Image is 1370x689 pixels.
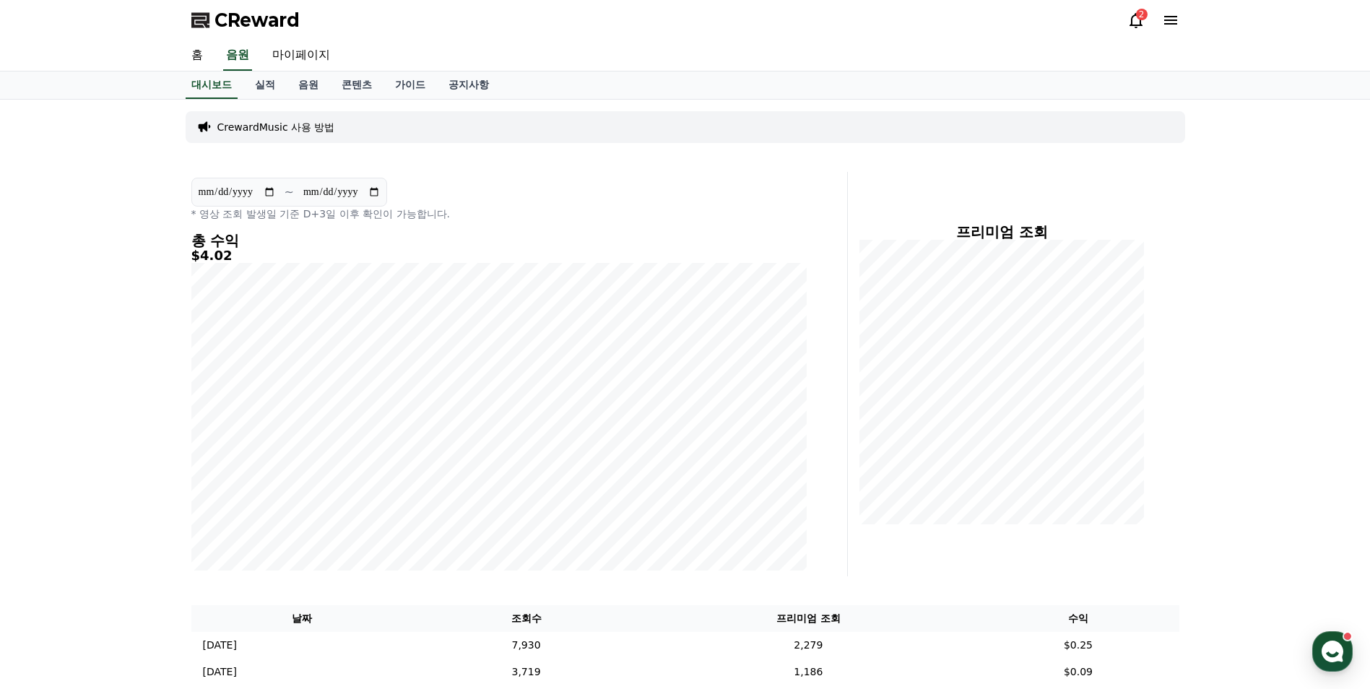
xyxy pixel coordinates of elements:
[223,480,240,491] span: 설정
[223,40,252,71] a: 음원
[214,9,300,32] span: CReward
[413,659,640,685] td: 3,719
[330,71,383,99] a: 콘텐츠
[191,248,807,263] h5: $4.02
[977,605,1179,632] th: 수익
[261,40,342,71] a: 마이페이지
[413,605,640,632] th: 조회수
[180,40,214,71] a: 홈
[4,458,95,494] a: 홈
[639,605,977,632] th: 프리미엄 조회
[186,71,238,99] a: 대시보드
[859,224,1145,240] h4: 프리미엄 조회
[203,638,237,653] p: [DATE]
[191,9,300,32] a: CReward
[639,632,977,659] td: 2,279
[977,659,1179,685] td: $0.09
[977,632,1179,659] td: $0.25
[413,632,640,659] td: 7,930
[132,480,149,492] span: 대화
[1136,9,1148,20] div: 2
[191,605,413,632] th: 날짜
[95,458,186,494] a: 대화
[243,71,287,99] a: 실적
[45,480,54,491] span: 홈
[285,183,294,201] p: ~
[383,71,437,99] a: 가이드
[639,659,977,685] td: 1,186
[191,233,807,248] h4: 총 수익
[186,458,277,494] a: 설정
[217,120,335,134] a: CrewardMusic 사용 방법
[1127,12,1145,29] a: 2
[203,664,237,680] p: [DATE]
[287,71,330,99] a: 음원
[437,71,500,99] a: 공지사항
[191,207,807,221] p: * 영상 조회 발생일 기준 D+3일 이후 확인이 가능합니다.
